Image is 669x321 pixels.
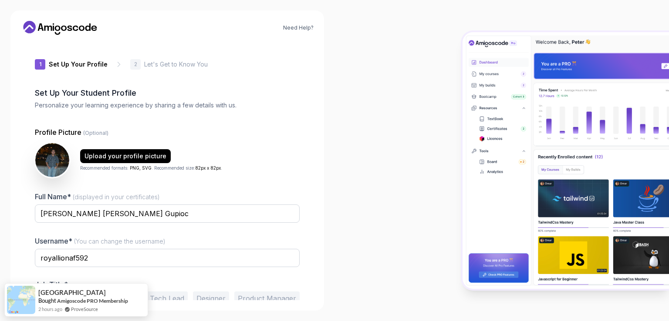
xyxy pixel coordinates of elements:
p: Let's Get to Know You [144,60,208,69]
p: 1 [39,62,41,67]
p: Job Title* [35,280,300,289]
img: user profile image [35,143,69,177]
p: Personalize your learning experience by sharing a few details with us. [35,101,300,110]
input: Enter your Username [35,249,300,267]
span: (Optional) [83,130,108,136]
label: Username* [35,237,166,245]
span: Bought [38,297,56,304]
img: provesource social proof notification image [7,286,35,314]
div: Upload your profile picture [84,152,166,160]
a: ProveSource [71,305,98,313]
label: Full Name* [35,192,160,201]
span: PNG, SVG [130,165,152,171]
span: (displayed in your certificates) [73,193,160,201]
span: 82px x 82px [195,165,221,171]
p: 2 [134,62,137,67]
img: Amigoscode Dashboard [463,32,669,289]
button: Upload your profile picture [80,149,171,163]
p: Profile Picture [35,127,300,137]
span: 2 hours ago [38,305,62,313]
a: Amigoscode PRO Membership [57,298,128,304]
a: Home link [21,21,99,35]
input: Enter your Full Name [35,204,300,223]
h2: Set Up Your Student Profile [35,87,300,99]
button: Tech Lead [146,291,188,305]
a: Need Help? [283,24,314,31]
span: [GEOGRAPHIC_DATA] [38,289,106,296]
p: Recommended formats: . Recommended size: . [80,165,222,171]
button: Product Manager [234,291,300,305]
p: Set Up Your Profile [49,60,108,69]
span: (You can change the username) [74,237,166,245]
button: Designer [193,291,229,305]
